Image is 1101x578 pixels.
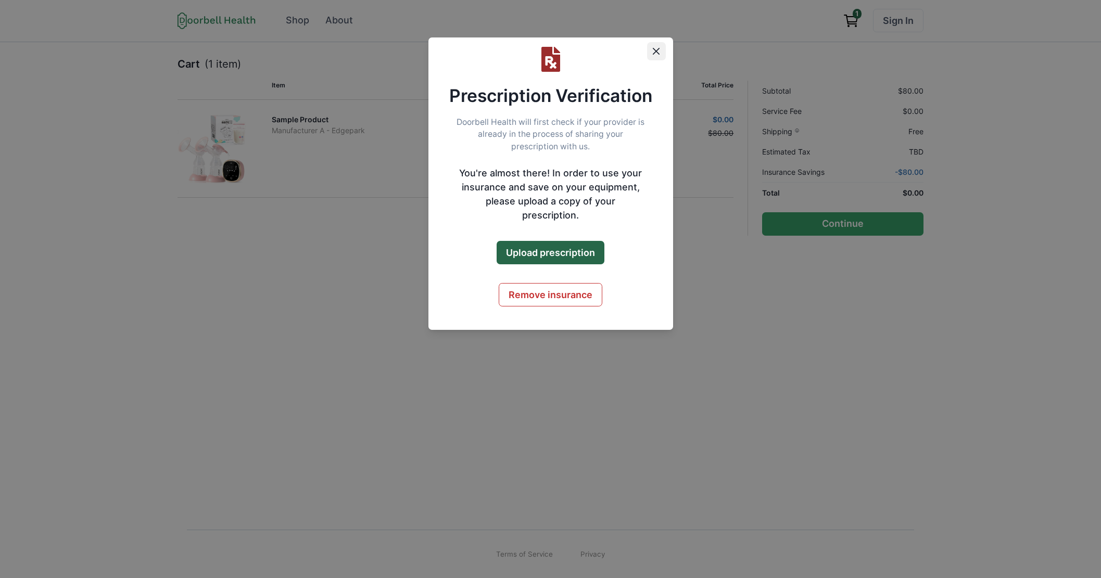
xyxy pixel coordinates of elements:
h2: Prescription Verification [449,85,652,106]
p: You're almost there! In order to use your insurance and save on your equipment, please upload a c... [456,166,645,223]
p: Doorbell Health will first check if your provider is already in the process of sharing your presc... [428,116,673,153]
button: Close [647,42,666,61]
button: Remove insurance [499,283,602,306]
button: Upload prescription [497,241,604,264]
